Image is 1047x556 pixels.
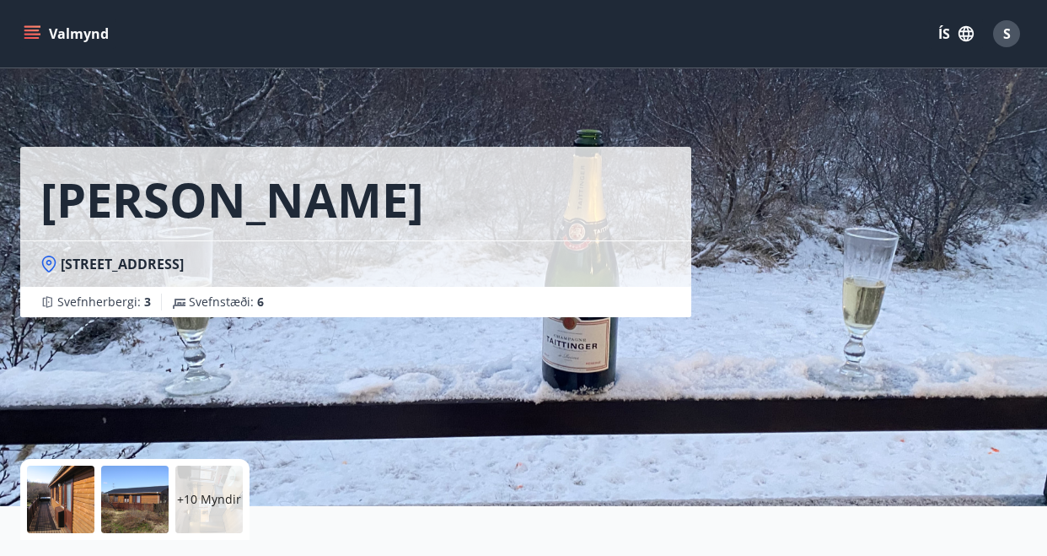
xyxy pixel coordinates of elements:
[1003,24,1011,43] span: S
[40,167,424,231] h1: [PERSON_NAME]
[57,294,151,310] span: Svefnherbergi :
[177,491,241,508] p: +10 Myndir
[61,255,184,273] span: [STREET_ADDRESS]
[929,19,983,49] button: ÍS
[986,13,1027,54] button: S
[20,19,115,49] button: menu
[189,294,264,310] span: Svefnstæði :
[257,294,264,310] span: 6
[144,294,151,310] span: 3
